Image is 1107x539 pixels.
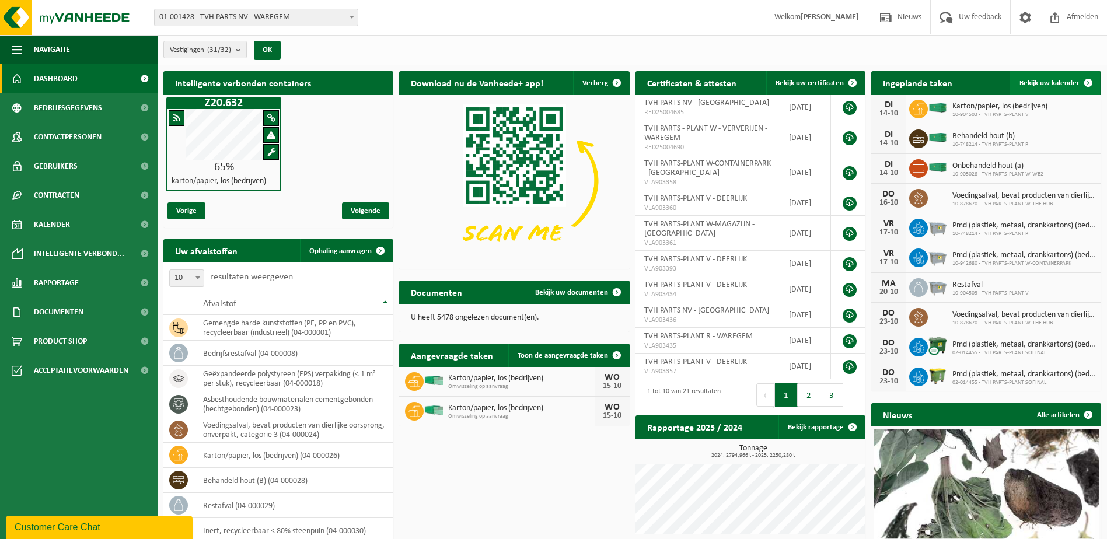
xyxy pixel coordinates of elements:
[952,230,1095,237] span: 10-748214 - TVH PARTS-PLANT R
[780,190,831,216] td: [DATE]
[952,349,1095,356] span: 02-014455 - TVH PARTS-PLANT SOFINAL
[644,281,747,289] span: TVH PARTS-PLANT V - DEERLIJK
[952,132,1028,141] span: Behandeld hout (b)
[877,139,900,148] div: 14-10
[411,314,617,322] p: U heeft 5478 ongelezen document(en).
[300,239,392,262] a: Ophaling aanvragen
[34,268,79,297] span: Rapportage
[952,370,1095,379] span: Pmd (plastiek, metaal, drankkartons) (bedrijven)
[600,412,624,420] div: 15-10
[163,239,249,262] h2: Uw afvalstoffen
[424,405,444,415] img: HK-XP-30-GN-00
[877,368,900,377] div: DO
[877,279,900,288] div: MA
[780,276,831,302] td: [DATE]
[644,367,771,376] span: VLA903357
[644,143,771,152] span: RED25004690
[644,108,771,117] span: RED25004685
[169,97,278,109] h1: Z20.632
[952,102,1047,111] span: Karton/papier, los (bedrijven)
[877,169,900,177] div: 14-10
[6,513,195,539] iframe: chat widget
[952,290,1029,297] span: 10-904503 - TVH PARTS-PLANT V
[952,201,1095,208] span: 10-878670 - TVH PARTS-PLANT W-THE HUB
[34,152,78,181] span: Gebruikers
[952,221,1095,230] span: Pmd (plastiek, metaal, drankkartons) (bedrijven)
[928,336,948,356] img: WB-1100-CU
[644,194,747,203] span: TVH PARTS-PLANT V - DEERLIJK
[877,309,900,318] div: DO
[399,344,505,366] h2: Aangevraagde taken
[254,41,281,60] button: OK
[34,327,87,356] span: Product Shop
[167,162,280,173] div: 65%
[635,415,754,438] h2: Rapportage 2025 / 2024
[644,239,771,248] span: VLA903361
[644,220,755,238] span: TVH PARTS-PLANT W-MAGAZIJN - [GEOGRAPHIC_DATA]
[928,217,948,237] img: WB-2500-GAL-GY-01
[877,348,900,356] div: 23-10
[34,297,83,327] span: Documenten
[780,216,831,251] td: [DATE]
[600,382,624,390] div: 15-10
[877,100,900,110] div: DI
[952,111,1047,118] span: 10-904503 - TVH PARTS-PLANT V
[526,281,628,304] a: Bekijk uw documenten
[952,320,1095,327] span: 10-878670 - TVH PARTS-PLANT W-THE HUB
[801,13,859,22] strong: [PERSON_NAME]
[644,159,771,177] span: TVH PARTS-PLANT W-CONTAINERPARK - [GEOGRAPHIC_DATA]
[644,124,767,142] span: TVH PARTS - PLANT W - VERVERIJEN - WAREGEM
[952,141,1028,148] span: 10-748214 - TVH PARTS-PLANT R
[952,379,1095,386] span: 02-014455 - TVH PARTS-PLANT SOFINAL
[877,190,900,199] div: DO
[877,110,900,118] div: 14-10
[644,178,771,187] span: VLA903358
[952,281,1029,290] span: Restafval
[163,71,393,94] h2: Intelligente verbonden containers
[644,306,769,315] span: TVH PARTS NV - [GEOGRAPHIC_DATA]
[877,258,900,267] div: 17-10
[877,377,900,386] div: 23-10
[780,302,831,328] td: [DATE]
[34,210,70,239] span: Kalender
[170,41,231,59] span: Vestigingen
[780,155,831,190] td: [DATE]
[424,375,444,386] img: HK-XP-30-GN-00
[644,99,769,107] span: TVH PARTS NV - [GEOGRAPHIC_DATA]
[780,328,831,353] td: [DATE]
[448,383,594,390] span: Omwisseling op aanvraag
[952,162,1043,171] span: Onbehandeld hout (a)
[952,251,1095,260] span: Pmd (plastiek, metaal, drankkartons) (bedrijven)
[877,130,900,139] div: DI
[194,443,393,468] td: karton/papier, los (bedrijven) (04-000026)
[778,415,864,439] a: Bekijk rapportage
[170,270,204,286] span: 10
[641,382,721,431] div: 1 tot 10 van 21 resultaten
[34,239,124,268] span: Intelligente verbond...
[167,202,205,219] span: Vorige
[635,71,748,94] h2: Certificaten & attesten
[928,132,948,143] img: HK-XC-40-GN-00
[644,358,747,366] span: TVH PARTS-PLANT V - DEERLIJK
[644,255,747,264] span: TVH PARTS-PLANT V - DEERLIJK
[508,344,628,367] a: Toon de aangevraagde taken
[952,340,1095,349] span: Pmd (plastiek, metaal, drankkartons) (bedrijven)
[877,229,900,237] div: 17-10
[756,407,774,430] button: Next
[448,404,594,413] span: Karton/papier, los (bedrijven)
[309,247,372,255] span: Ophaling aanvragen
[203,299,236,309] span: Afvalstof
[780,94,831,120] td: [DATE]
[34,64,78,93] span: Dashboard
[952,260,1095,267] span: 10-942680 - TVH PARTS-PLANT W-CONTAINERPARK
[34,181,79,210] span: Contracten
[928,162,948,173] img: HK-XC-40-GN-00
[644,264,771,274] span: VLA903393
[756,383,775,407] button: Previous
[194,468,393,493] td: behandeld hout (B) (04-000028)
[518,352,608,359] span: Toon de aangevraagde taken
[1019,79,1080,87] span: Bekijk uw kalender
[535,289,608,296] span: Bekijk uw documenten
[573,71,628,94] button: Verberg
[928,103,948,113] img: HK-XC-40-GN-00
